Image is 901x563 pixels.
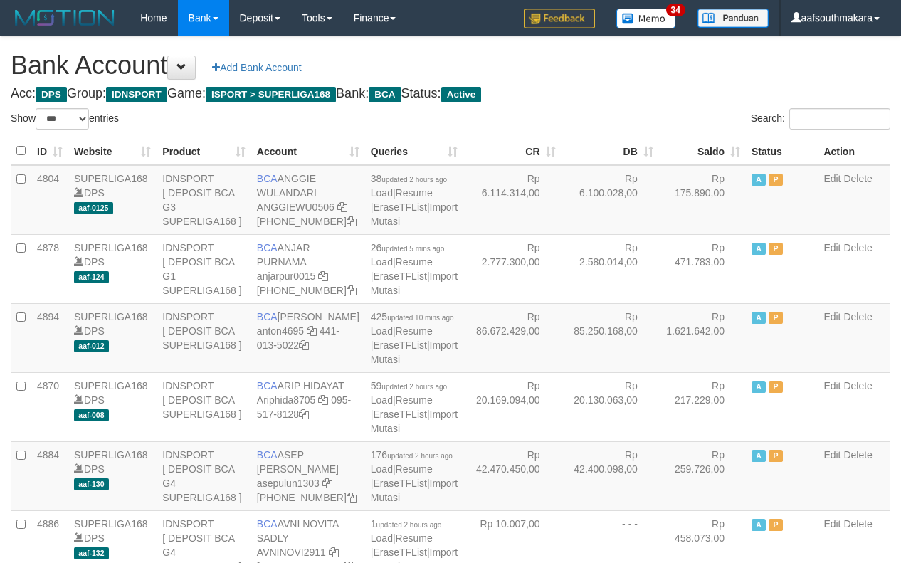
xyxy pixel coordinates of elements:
span: updated 2 hours ago [381,176,447,184]
a: Load [371,532,393,544]
span: updated 10 mins ago [387,314,453,322]
a: Copy 4062281620 to clipboard [347,285,357,296]
a: Copy 4062213373 to clipboard [347,216,357,227]
td: Rp 42.470.450,00 [463,441,561,510]
span: aaf-008 [74,409,109,421]
td: DPS [68,303,157,372]
a: asepulun1303 [257,478,320,489]
a: Copy 0955178128 to clipboard [299,409,309,420]
span: Paused [769,243,783,255]
a: EraseTFList [373,270,426,282]
span: Active [752,174,766,186]
a: Copy AVNINOVI2911 to clipboard [329,547,339,558]
a: EraseTFList [373,340,426,351]
span: Active [752,243,766,255]
span: updated 2 hours ago [381,383,447,391]
td: DPS [68,372,157,441]
a: SUPERLIGA168 [74,518,148,530]
span: Paused [769,519,783,531]
a: Import Mutasi [371,409,458,434]
a: Edit [823,311,841,322]
span: Active [441,87,482,102]
span: aaf-130 [74,478,109,490]
td: [PERSON_NAME] 441-013-5022 [251,303,365,372]
span: BCA [257,380,278,391]
a: Copy 4062281875 to clipboard [347,492,357,503]
a: AVNINOVI2911 [257,547,326,558]
a: Delete [843,242,872,253]
td: Rp 86.672.429,00 [463,303,561,372]
span: DPS [36,87,67,102]
span: | | | [371,311,458,365]
span: Active [752,519,766,531]
h4: Acc: Group: Game: Bank: Status: [11,87,890,101]
span: 1 [371,518,442,530]
a: Copy anton4695 to clipboard [307,325,317,337]
span: 34 [666,4,685,16]
a: SUPERLIGA168 [74,311,148,322]
th: Account: activate to sort column ascending [251,137,365,165]
a: Resume [396,187,433,199]
a: EraseTFList [373,478,426,489]
span: BCA [257,173,278,184]
span: aaf-124 [74,271,109,283]
span: Paused [769,381,783,393]
td: Rp 2.777.300,00 [463,234,561,303]
td: IDNSPORT [ DEPOSIT BCA G1 SUPERLIGA168 ] [157,234,251,303]
a: Edit [823,242,841,253]
td: DPS [68,165,157,235]
h1: Bank Account [11,51,890,80]
a: Resume [396,532,433,544]
span: Active [752,312,766,324]
span: aaf-0125 [74,202,113,214]
label: Search: [751,108,890,130]
span: 425 [371,311,454,322]
a: Resume [396,256,433,268]
td: ASEP [PERSON_NAME] [PHONE_NUMBER] [251,441,365,510]
th: ID: activate to sort column ascending [31,137,68,165]
img: panduan.png [697,9,769,28]
img: Feedback.jpg [524,9,595,28]
label: Show entries [11,108,119,130]
td: Rp 175.890,00 [659,165,746,235]
td: Rp 6.100.028,00 [562,165,659,235]
td: ANGGIE WULANDARI [PHONE_NUMBER] [251,165,365,235]
td: 4894 [31,303,68,372]
a: EraseTFList [373,409,426,420]
td: ANJAR PURNAMA [PHONE_NUMBER] [251,234,365,303]
th: Saldo: activate to sort column ascending [659,137,746,165]
span: 176 [371,449,453,461]
a: anton4695 [257,325,304,337]
a: Add Bank Account [203,56,310,80]
span: | | | [371,449,458,503]
td: Rp 471.783,00 [659,234,746,303]
a: SUPERLIGA168 [74,173,148,184]
a: Edit [823,173,841,184]
a: SUPERLIGA168 [74,242,148,253]
td: DPS [68,234,157,303]
td: IDNSPORT [ DEPOSIT BCA G3 SUPERLIGA168 ] [157,165,251,235]
span: Paused [769,450,783,462]
span: aaf-012 [74,340,109,352]
a: Resume [396,463,433,475]
td: IDNSPORT [ DEPOSIT BCA SUPERLIGA168 ] [157,372,251,441]
a: Delete [843,449,872,461]
td: Rp 85.250.168,00 [562,303,659,372]
span: aaf-132 [74,547,109,559]
th: Product: activate to sort column ascending [157,137,251,165]
a: Load [371,187,393,199]
a: Delete [843,311,872,322]
td: 4884 [31,441,68,510]
a: Load [371,463,393,475]
span: IDNSPORT [106,87,167,102]
th: Action [818,137,890,165]
td: IDNSPORT [ DEPOSIT BCA SUPERLIGA168 ] [157,303,251,372]
a: Import Mutasi [371,201,458,227]
a: Delete [843,173,872,184]
td: 4878 [31,234,68,303]
a: Import Mutasi [371,340,458,365]
a: Delete [843,518,872,530]
td: Rp 20.130.063,00 [562,372,659,441]
a: EraseTFList [373,201,426,213]
a: Resume [396,325,433,337]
